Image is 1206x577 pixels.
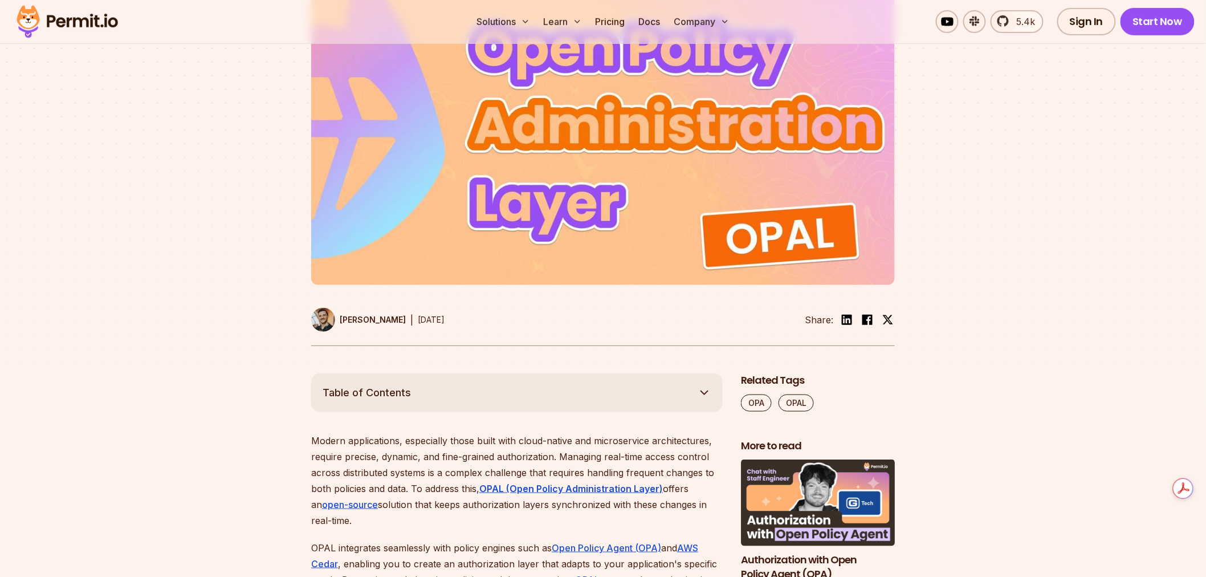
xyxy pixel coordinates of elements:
[840,313,854,327] img: linkedin
[882,314,894,326] img: twitter
[322,499,378,510] a: open-source
[410,313,413,327] div: |
[323,385,411,401] span: Table of Contents
[741,439,895,453] h2: More to read
[311,373,723,412] button: Table of Contents
[311,542,698,570] a: AWS Cedar
[311,308,335,332] img: Daniel Bass
[991,10,1044,33] a: 5.4k
[861,313,874,327] img: facebook
[591,10,630,33] a: Pricing
[779,395,814,412] a: OPAL
[340,314,406,326] p: [PERSON_NAME]
[1057,8,1116,35] a: Sign In
[741,373,895,388] h2: Related Tags
[11,2,123,41] img: Permit logo
[670,10,734,33] button: Company
[805,313,833,327] li: Share:
[539,10,586,33] button: Learn
[552,542,661,554] a: Open Policy Agent (OPA)
[634,10,665,33] a: Docs
[418,315,445,324] time: [DATE]
[472,10,535,33] button: Solutions
[1010,15,1036,29] span: 5.4k
[741,460,895,546] img: Authorization with Open Policy Agent (OPA)
[311,308,406,332] a: [PERSON_NAME]
[479,483,663,494] a: OPAL (Open Policy Administration Layer)
[741,395,772,412] a: OPA
[311,433,723,529] p: Modern applications, especially those built with cloud-native and microservice architectures, req...
[1121,8,1195,35] a: Start Now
